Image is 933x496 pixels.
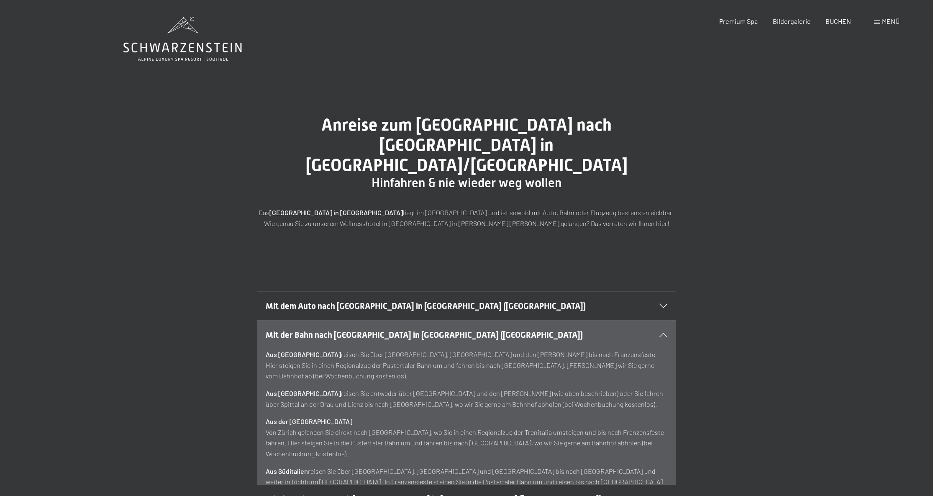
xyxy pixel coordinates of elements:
[266,301,586,311] span: Mit dem Auto nach [GEOGRAPHIC_DATA] in [GEOGRAPHIC_DATA] ([GEOGRAPHIC_DATA])
[372,175,561,190] span: Hinfahren & nie wieder weg wollen
[882,17,900,25] span: Menü
[825,17,851,25] a: BUCHEN
[269,208,403,216] strong: [GEOGRAPHIC_DATA] in [GEOGRAPHIC_DATA]
[773,17,811,25] a: Bildergalerie
[266,417,352,425] strong: Aus der [GEOGRAPHIC_DATA]
[266,330,583,340] span: Mit der Bahn nach [GEOGRAPHIC_DATA] in [GEOGRAPHIC_DATA] ([GEOGRAPHIC_DATA])
[257,207,676,229] p: Das liegt im [GEOGRAPHIC_DATA] und ist sowohl mit Auto, Bahn oder Flugzeug bestens erreichbar. Wi...
[719,17,758,25] a: Premium Spa
[266,350,341,358] strong: Aus [GEOGRAPHIC_DATA]
[306,115,628,175] span: Anreise zum [GEOGRAPHIC_DATA] nach [GEOGRAPHIC_DATA] in [GEOGRAPHIC_DATA]/[GEOGRAPHIC_DATA]
[266,389,341,397] strong: Aus [GEOGRAPHIC_DATA]
[266,349,667,381] p: reisen Sie über [GEOGRAPHIC_DATA], [GEOGRAPHIC_DATA] und den [PERSON_NAME] bis nach Franzensfeste...
[266,416,667,459] p: Von Zürich gelangen Sie direkt nach [GEOGRAPHIC_DATA], wo Sie in einen Regionalzug der Trenitalia...
[266,388,667,409] p: reisen Sie entweder über [GEOGRAPHIC_DATA] und den [PERSON_NAME] (wie oben beschrieben) oder Sie ...
[266,467,308,475] strong: Aus Süditalien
